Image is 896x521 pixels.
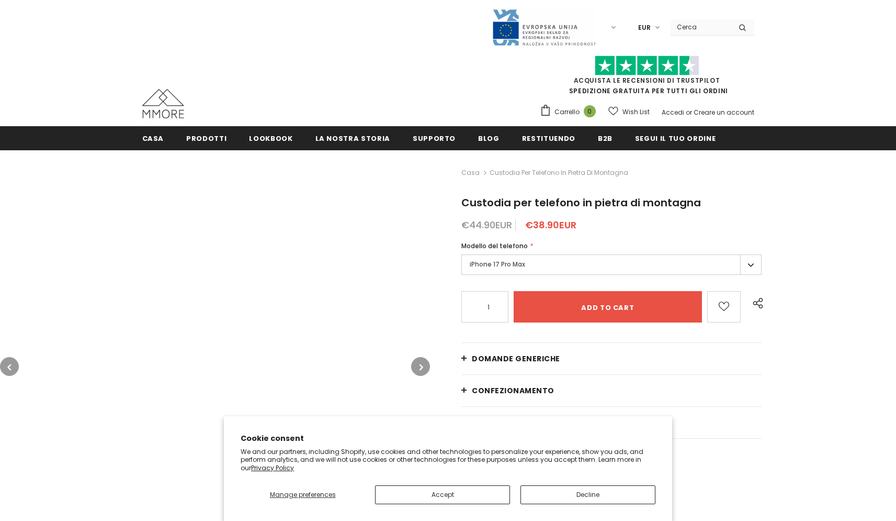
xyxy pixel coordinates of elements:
[574,76,720,85] a: Acquista le recensioni di TrustPilot
[525,218,576,231] span: €38.90EUR
[686,108,692,117] span: or
[584,105,596,117] span: 0
[461,218,512,231] span: €44.90EUR
[492,23,596,31] a: Javni Razpis
[595,56,699,76] img: Fidati di Pilot Stars
[461,343,762,374] a: Domande generiche
[461,407,762,438] a: Spedizione e resi
[694,108,754,117] a: Creare un account
[241,448,655,472] p: We and our partners, including Shopify, use cookies and other technologies to personalize your ex...
[554,107,580,117] span: Carrello
[522,134,575,143] span: Restituendo
[413,126,456,150] a: supporto
[472,353,560,364] span: Domande generiche
[186,126,226,150] a: Prodotti
[241,433,655,444] h2: Cookie consent
[635,134,716,143] span: Segui il tuo ordine
[142,89,184,118] img: Casi MMORE
[315,126,390,150] a: La nostra storia
[251,463,294,472] a: Privacy Policy
[241,485,365,504] button: Manage preferences
[413,134,456,143] span: supporto
[478,126,500,150] a: Blog
[142,126,164,150] a: Casa
[492,8,596,47] img: Javni Razpis
[461,241,528,250] span: Modello del telefono
[249,134,292,143] span: Lookbook
[598,126,613,150] a: B2B
[520,485,655,504] button: Decline
[671,19,731,35] input: Search Site
[375,485,510,504] button: Accept
[461,167,480,179] a: Casa
[514,291,701,323] input: Add to cart
[540,104,601,120] a: Carrello 0
[522,126,575,150] a: Restituendo
[608,103,650,121] a: Wish List
[540,60,754,95] span: SPEDIZIONE GRATUITA PER TUTTI GLI ORDINI
[461,375,762,406] a: CONFEZIONAMENTO
[270,490,336,499] span: Manage preferences
[598,134,613,143] span: B2B
[622,107,650,117] span: Wish List
[635,126,716,150] a: Segui il tuo ordine
[315,134,390,143] span: La nostra storia
[142,134,164,143] span: Casa
[461,254,762,275] label: iPhone 17 Pro Max
[478,134,500,143] span: Blog
[186,134,226,143] span: Prodotti
[472,385,554,396] span: CONFEZIONAMENTO
[662,108,684,117] a: Accedi
[490,167,628,179] span: Custodia per telefono in pietra di montagna
[461,195,701,210] span: Custodia per telefono in pietra di montagna
[638,23,651,33] span: EUR
[249,126,292,150] a: Lookbook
